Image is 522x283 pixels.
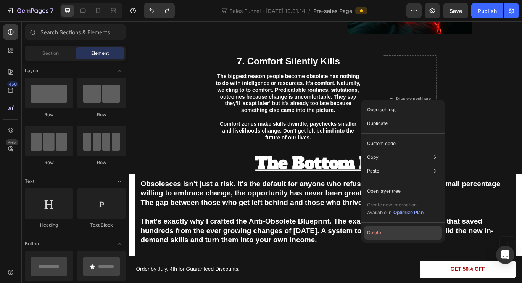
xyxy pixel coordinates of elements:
span: Section [42,50,59,57]
strong: below. [96,271,122,281]
input: Search Sections & Elements [25,24,126,40]
span: Layout [25,67,40,74]
p: Custom code [367,140,396,147]
div: Open Intercom Messenger [496,246,514,264]
span: Toggle open [113,238,126,250]
p: Open layer tree [367,188,401,195]
p: Duplicate [367,120,388,127]
button: Save [443,3,468,18]
span: Save [449,8,462,14]
strong: FREEDOM [54,271,96,281]
p: Create new interaction [367,201,424,209]
button: 7 [3,3,57,18]
span: Toggle open [113,65,126,77]
span: Available in [367,209,391,215]
div: Heading [25,222,73,229]
div: Row [77,159,126,166]
button: Optimize Plan [393,209,424,216]
button: Delete [364,226,442,240]
p: Copy [367,154,379,161]
strong: Grab your [14,271,54,281]
span: Pre-sales Page [313,7,352,15]
div: Undo/Redo [144,3,175,18]
button: Publish [471,3,503,18]
div: Row [77,111,126,118]
div: Beta [6,139,18,145]
div: Row [25,159,73,166]
div: Text Block [77,222,126,229]
span: Toggle open [113,175,126,187]
p: Open settings [367,106,396,113]
u: The Bottom Line [147,152,311,177]
span: Element [91,50,109,57]
strong: Obsolesces isn't just a risk. It's the default for anyone who refuses to adapt. But for the small... [14,184,432,205]
div: Publish [478,7,497,15]
div: Row [25,111,73,118]
strong: That's exactly why I crafted the Anti-Obsolete Blueprint. The exact step by step playbook that sa... [14,228,424,259]
p: 7 [50,6,53,15]
span: Button [25,240,39,247]
div: Optimize Plan [393,209,424,216]
span: / [308,7,310,15]
p: Paste [367,168,379,174]
div: Drop element here [311,86,352,93]
span: Text [25,178,34,185]
span: Sales Funnel - [DATE] 10:01:14 [228,7,307,15]
strong: The gap between those who get left behind and those who thrive is only getting wider. [14,206,357,216]
div: 450 [7,81,18,87]
iframe: Design area [129,21,522,283]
